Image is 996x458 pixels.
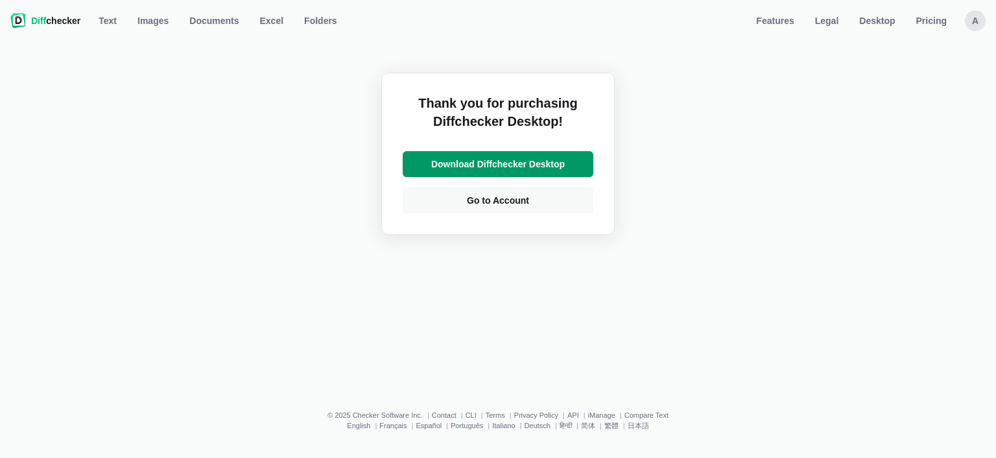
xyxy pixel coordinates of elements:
a: English [347,422,370,429]
a: Português [451,422,483,429]
a: Deutsch [525,422,551,429]
a: Contact [432,411,456,419]
span: Folders [302,14,340,27]
span: Download Diffchecker Desktop [429,158,567,171]
a: Download Diffchecker Desktop [403,151,593,177]
span: Go to Account [464,194,532,207]
span: Desktop [857,14,897,27]
span: Legal [812,14,842,27]
a: Images [130,10,176,31]
a: Terms [486,411,505,419]
span: checker [31,14,80,27]
a: API [567,411,579,419]
a: Privacy Policy [514,411,558,419]
a: Italiano [492,422,515,429]
span: Text [96,14,119,27]
a: Desktop [851,10,903,31]
button: Folders [296,10,345,31]
a: Excel [252,10,292,31]
a: CLI [466,411,477,419]
span: Pricing [914,14,949,27]
a: Text [91,10,124,31]
a: Español [416,422,442,429]
h2: Thank you for purchasing Diffchecker Desktop! [403,94,593,141]
button: A [965,10,986,31]
a: Features [748,10,801,31]
a: Go to Account [403,187,593,213]
a: Legal [807,10,847,31]
a: Documents [182,10,246,31]
span: Diff [31,16,46,26]
span: Excel [257,14,287,27]
img: Diffchecker logo [10,13,26,29]
li: © 2025 Checker Software Inc. [327,411,432,419]
span: Features [753,14,796,27]
span: Documents [187,14,241,27]
a: Compare Text [624,411,669,419]
a: iManage [588,411,615,419]
span: Images [135,14,171,27]
a: 日本語 [628,422,649,429]
a: 繁體 [604,422,619,429]
a: Pricing [908,10,954,31]
a: 简体 [581,422,595,429]
a: Diffchecker [10,10,80,31]
a: Français [379,422,407,429]
a: हिन्दी [560,422,572,429]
